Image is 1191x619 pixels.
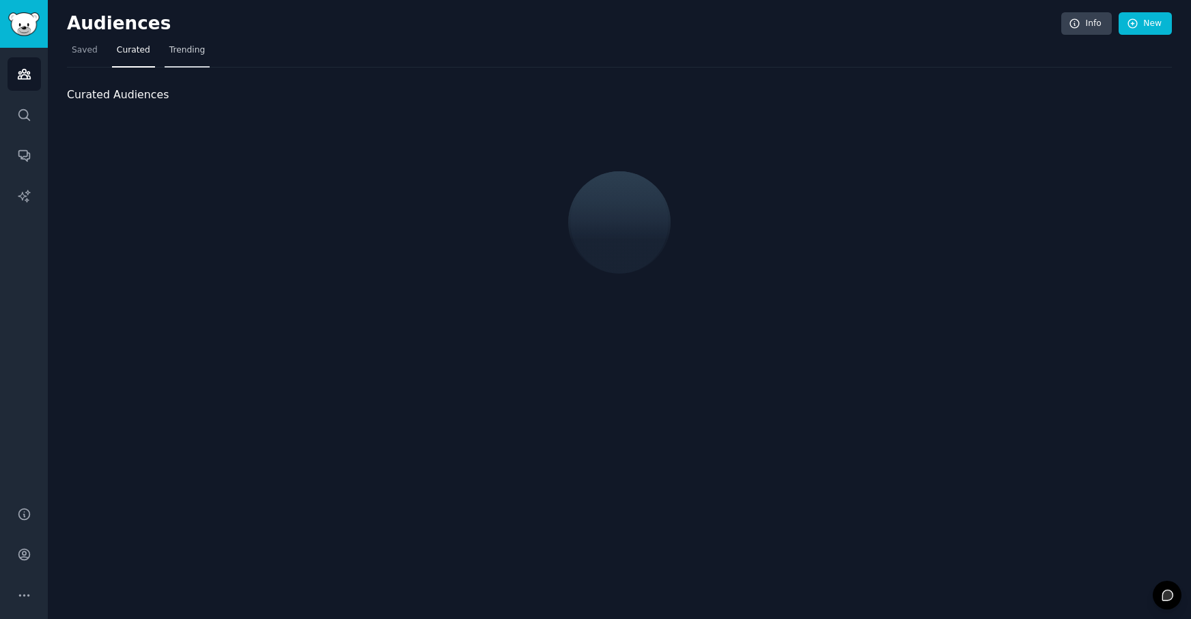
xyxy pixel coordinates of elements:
[67,13,1061,35] h2: Audiences
[1119,12,1172,35] a: New
[1061,12,1112,35] a: Info
[72,44,98,57] span: Saved
[112,40,155,68] a: Curated
[67,87,169,104] span: Curated Audiences
[67,40,102,68] a: Saved
[8,12,40,36] img: GummySearch logo
[165,40,210,68] a: Trending
[169,44,205,57] span: Trending
[117,44,150,57] span: Curated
